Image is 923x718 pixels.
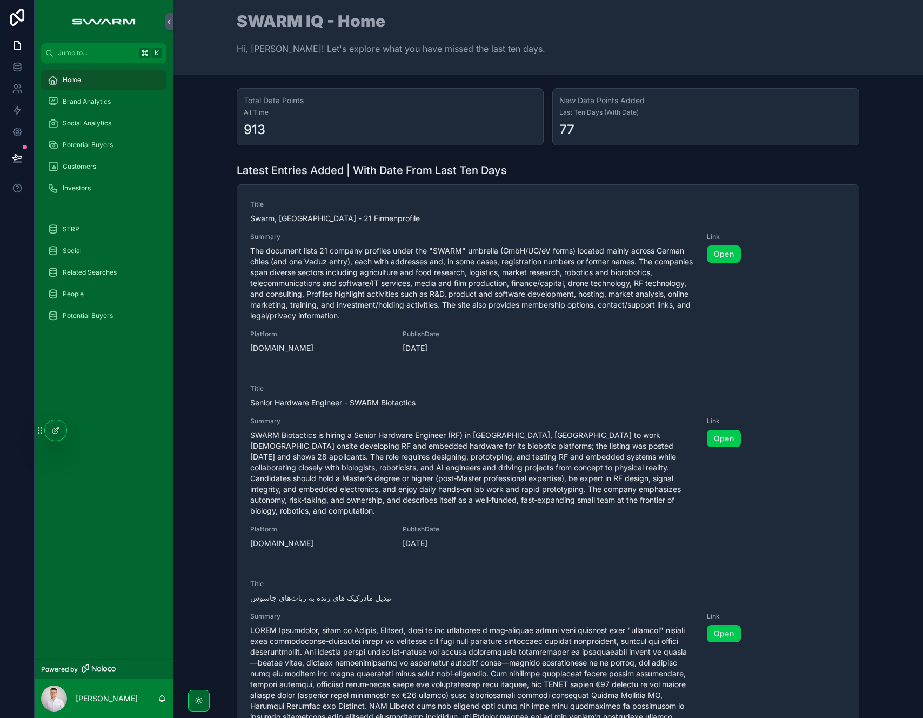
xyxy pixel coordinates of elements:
a: Brand Analytics [41,92,166,111]
a: Open [707,625,741,642]
span: All Time [244,108,537,117]
span: Potential Buyers [63,141,113,149]
span: Summary [250,612,694,621]
span: Summary [250,417,694,426]
a: Powered by [35,659,173,679]
span: Swarm, [GEOGRAPHIC_DATA] - 21 Firmenprofile [250,213,846,224]
span: Investors [63,184,91,192]
a: Potential Buyers [41,135,166,155]
div: 913 [244,121,265,138]
button: Jump to...K [41,43,166,63]
a: TitleSwarm, [GEOGRAPHIC_DATA] - 21 FirmenprofileSummaryThe document lists 21 company profiles und... [237,185,859,369]
span: Related Searches [63,268,117,277]
a: TitleSenior Hardware Engineer - SWARM BiotacticsSummarySWARM Biotactics is hiring a Senior Hardwa... [237,369,859,564]
div: scrollable content [35,63,173,340]
span: Platform [250,330,390,338]
span: Last Ten Days (With Date) [559,108,852,117]
span: SWARM Biotactics is hiring a Senior Hardware Engineer (RF) in [GEOGRAPHIC_DATA], [GEOGRAPHIC_DATA... [250,430,694,516]
span: Link [707,417,846,426]
span: Senior Hardware Engineer - SWARM Biotactics [250,397,846,408]
span: [DOMAIN_NAME] [250,343,390,354]
h1: Latest Entries Added | With Date From Last Ten Days [237,163,507,178]
a: Investors [41,178,166,198]
img: App logo [66,13,141,30]
a: SERP [41,220,166,239]
a: Social Analytics [41,114,166,133]
span: Powered by [41,665,78,674]
span: SERP [63,225,79,234]
span: Social [63,247,82,255]
span: [DATE] [403,538,542,549]
span: Summary [250,232,694,241]
p: [PERSON_NAME] [76,693,138,704]
span: PublishDate [403,525,542,534]
a: Open [707,430,741,447]
span: The document lists 21 company profiles under the "SWARM" umbrella (GmbH/UG/eV forms) located main... [250,245,694,321]
a: Customers [41,157,166,176]
span: Link [707,612,846,621]
span: K [152,49,161,57]
span: Link [707,232,846,241]
a: People [41,284,166,304]
span: Title [250,384,846,393]
span: Title [250,580,846,588]
h3: New Data Points Added [559,95,852,106]
p: Hi, [PERSON_NAME]! Let's explore what you have missed the last ten days. [237,42,545,55]
div: 77 [559,121,574,138]
h3: Total Data Points [244,95,537,106]
span: Brand Analytics [63,97,111,106]
a: Social [41,241,166,261]
span: Title [250,200,846,209]
a: Related Searches [41,263,166,282]
span: PublishDate [403,330,542,338]
span: Customers [63,162,96,171]
span: تبدیل مادرکیک های زنده به ربات‌های جاسوس [250,593,846,603]
a: Home [41,70,166,90]
span: Jump to... [58,49,135,57]
span: Social Analytics [63,119,111,128]
span: [DOMAIN_NAME] [250,538,390,549]
span: [DATE] [403,343,542,354]
a: Potential Buyers [41,306,166,325]
span: Home [63,76,81,84]
span: Platform [250,525,390,534]
span: People [63,290,84,298]
a: Open [707,245,741,263]
h1: SWARM IQ - Home [237,13,545,29]
span: Potential Buyers [63,311,113,320]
